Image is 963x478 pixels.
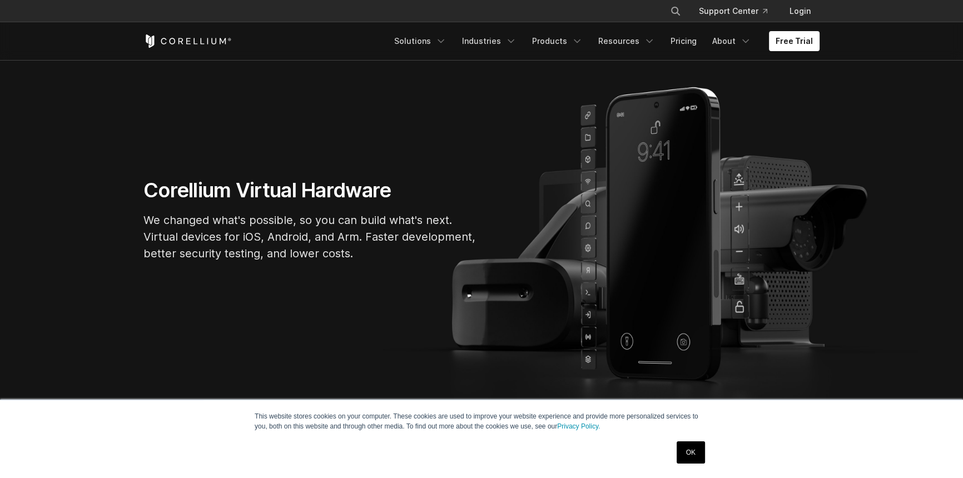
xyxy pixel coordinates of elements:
[781,1,820,21] a: Login
[525,31,589,51] a: Products
[143,212,477,262] p: We changed what's possible, so you can build what's next. Virtual devices for iOS, Android, and A...
[769,31,820,51] a: Free Trial
[455,31,523,51] a: Industries
[706,31,758,51] a: About
[666,1,686,21] button: Search
[143,178,477,203] h1: Corellium Virtual Hardware
[388,31,453,51] a: Solutions
[388,31,820,51] div: Navigation Menu
[557,422,600,430] a: Privacy Policy.
[657,1,820,21] div: Navigation Menu
[143,34,232,48] a: Corellium Home
[690,1,776,21] a: Support Center
[592,31,662,51] a: Resources
[664,31,703,51] a: Pricing
[677,441,705,464] a: OK
[255,411,708,431] p: This website stores cookies on your computer. These cookies are used to improve your website expe...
